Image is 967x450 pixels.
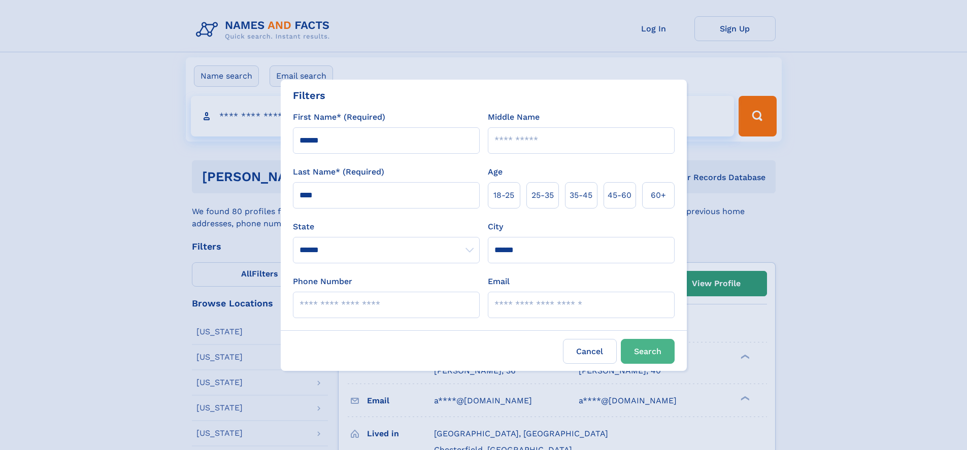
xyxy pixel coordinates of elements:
label: State [293,221,480,233]
span: 45‑60 [608,189,631,201]
span: 60+ [651,189,666,201]
label: Middle Name [488,111,540,123]
label: Age [488,166,503,178]
label: City [488,221,503,233]
span: 35‑45 [570,189,592,201]
span: 18‑25 [493,189,514,201]
div: Filters [293,88,325,103]
label: Last Name* (Required) [293,166,384,178]
label: Email [488,275,510,288]
button: Search [621,339,675,364]
label: First Name* (Required) [293,111,385,123]
label: Phone Number [293,275,352,288]
span: 25‑35 [531,189,554,201]
label: Cancel [563,339,617,364]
